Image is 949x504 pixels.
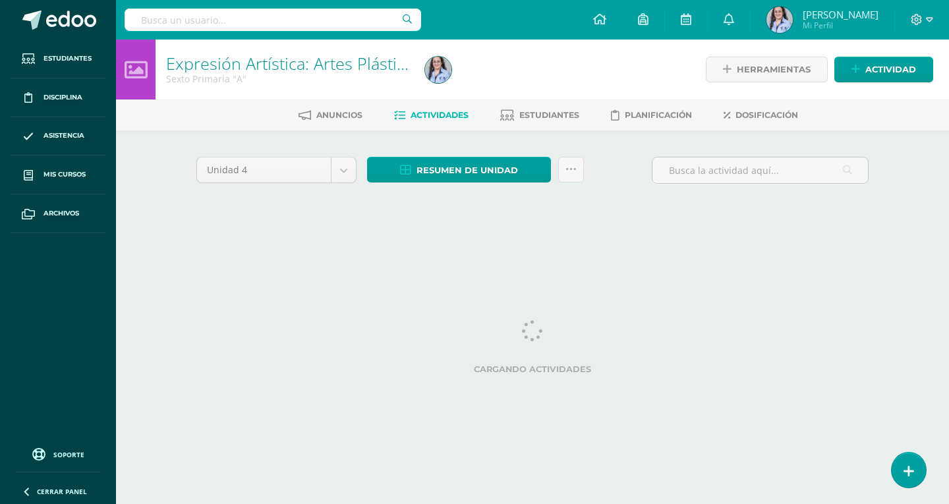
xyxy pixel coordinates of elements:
span: Unidad 4 [207,157,321,182]
span: Archivos [43,208,79,219]
span: Asistencia [43,130,84,141]
a: Estudiantes [500,105,579,126]
span: Resumen de unidad [417,158,518,182]
span: Planificación [625,110,692,120]
span: Estudiantes [43,53,92,64]
div: Sexto Primaria 'A' [166,72,409,85]
span: Estudiantes [519,110,579,120]
span: Actividades [411,110,469,120]
span: Cerrar panel [37,487,87,496]
a: Dosificación [724,105,798,126]
span: Actividad [865,57,916,82]
span: Anuncios [316,110,362,120]
a: Disciplina [11,78,105,117]
a: Herramientas [706,57,828,82]
a: Mis cursos [11,155,105,194]
span: Mi Perfil [803,20,878,31]
a: Expresión Artística: Artes Plásticas [166,52,421,74]
a: Actividades [394,105,469,126]
a: Estudiantes [11,40,105,78]
a: Anuncios [299,105,362,126]
img: 6b2a22d55b414d4f55c89939e02c2f09.png [766,7,793,33]
a: Actividad [834,57,933,82]
a: Archivos [11,194,105,233]
a: Resumen de unidad [367,157,551,182]
input: Busca la actividad aquí... [652,157,868,183]
a: Asistencia [11,117,105,156]
a: Unidad 4 [197,157,356,182]
h1: Expresión Artística: Artes Plásticas [166,54,409,72]
span: Mis cursos [43,169,86,180]
span: Soporte [53,450,84,459]
span: [PERSON_NAME] [803,8,878,21]
a: Soporte [16,445,100,462]
label: Cargando actividades [196,364,869,374]
input: Busca un usuario... [125,9,421,31]
span: Herramientas [737,57,811,82]
a: Planificación [611,105,692,126]
span: Disciplina [43,92,82,103]
span: Dosificación [735,110,798,120]
img: 6b2a22d55b414d4f55c89939e02c2f09.png [425,57,451,83]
